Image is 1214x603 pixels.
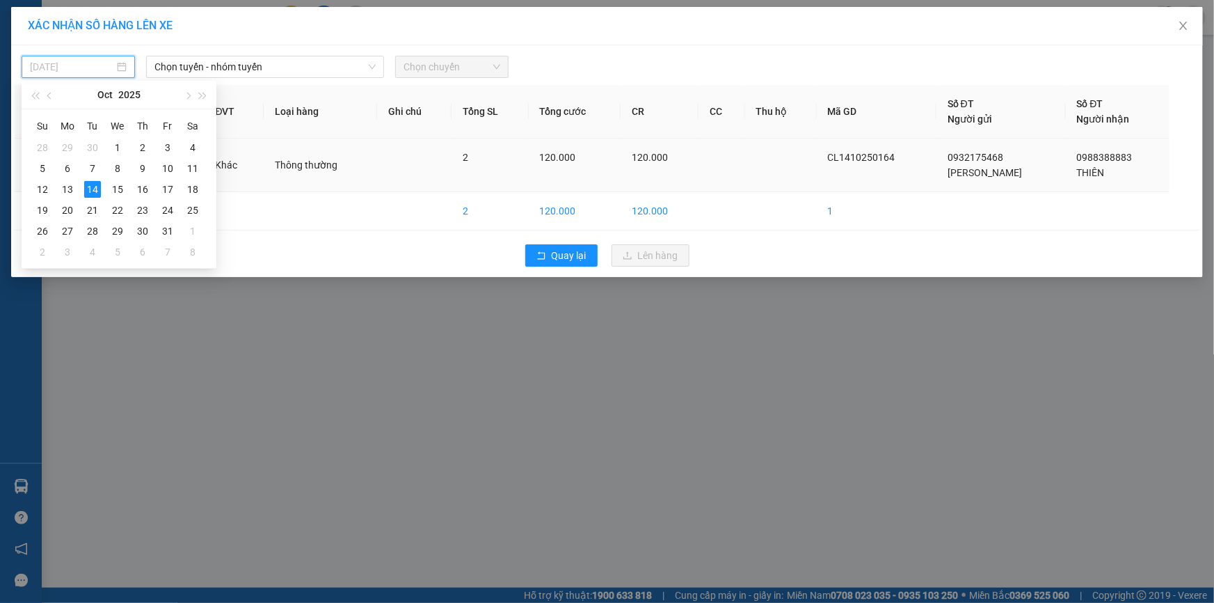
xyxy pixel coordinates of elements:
th: Mã GD [817,85,936,139]
td: 2025-10-20 [55,200,80,221]
td: Thông thường [264,139,377,192]
td: 2025-10-25 [180,200,205,221]
div: 14 [84,181,101,198]
div: 20 [59,202,76,219]
th: Tổng SL [452,85,529,139]
div: 21 [84,202,101,219]
td: Khác [204,139,263,192]
div: 1 [184,223,201,240]
div: 18 [184,181,201,198]
td: 2025-10-09 [130,158,155,179]
span: 120.000 [540,152,576,163]
td: 2025-11-02 [30,242,55,263]
div: 24 [159,202,176,219]
span: Gửi: [12,13,33,28]
th: ĐVT [204,85,263,139]
td: 2025-10-21 [80,200,105,221]
td: 2025-10-01 [105,137,130,158]
span: [PERSON_NAME] [948,167,1022,178]
div: 5 [109,244,126,260]
td: 2025-10-14 [80,179,105,200]
td: 2025-11-04 [80,242,105,263]
div: 17 [159,181,176,198]
th: Fr [155,115,180,137]
th: Su [30,115,55,137]
td: 2025-11-03 [55,242,80,263]
td: 2025-10-13 [55,179,80,200]
th: Sa [180,115,205,137]
span: THIÊN [1077,167,1105,178]
div: 1 [109,139,126,156]
th: Ghi chú [377,85,452,139]
th: Th [130,115,155,137]
td: 120.000 [529,192,621,230]
div: [PERSON_NAME] [12,12,153,29]
div: 26 [34,223,51,240]
th: Mo [55,115,80,137]
td: 1 [15,139,68,192]
div: 8 [184,244,201,260]
th: Thu hộ [745,85,817,139]
td: 2 [452,192,529,230]
div: 25 [184,202,201,219]
td: 2025-10-12 [30,179,55,200]
td: 2025-10-22 [105,200,130,221]
span: 2 [463,152,468,163]
td: 2025-10-08 [105,158,130,179]
button: rollbackQuay lại [525,244,598,267]
div: 2 [34,244,51,260]
div: [PERSON_NAME],[PERSON_NAME] LÃNH, [GEOGRAPHIC_DATA] [12,65,153,132]
span: close [1178,20,1189,31]
div: 28 [34,139,51,156]
td: 2025-10-06 [55,158,80,179]
td: 2025-11-01 [180,221,205,242]
td: 2025-10-10 [155,158,180,179]
div: 8 [109,160,126,177]
div: 15 [109,181,126,198]
td: 2025-10-24 [155,200,180,221]
td: 2025-10-27 [55,221,80,242]
div: 6 [134,244,151,260]
span: XÁC NHẬN SỐ HÀNG LÊN XE [28,19,173,32]
td: 2025-10-11 [180,158,205,179]
div: 3 [159,139,176,156]
div: 31 [159,223,176,240]
td: 1 [817,192,936,230]
td: 2025-10-02 [130,137,155,158]
div: 6 [59,160,76,177]
th: We [105,115,130,137]
td: 2025-09-28 [30,137,55,158]
td: 2025-10-03 [155,137,180,158]
div: 3 [59,244,76,260]
span: CL1410250164 [828,152,895,163]
span: Quay lại [552,248,586,263]
th: Tu [80,115,105,137]
td: 2025-10-18 [180,179,205,200]
div: THIÊN [163,43,304,60]
div: 4 [184,139,201,156]
span: 120.000 [632,152,668,163]
button: Close [1164,7,1203,46]
span: rollback [536,251,546,262]
div: 2 [134,139,151,156]
td: 120.000 [621,192,698,230]
td: 2025-10-19 [30,200,55,221]
div: 29 [109,223,126,240]
td: 2025-11-06 [130,242,155,263]
div: 27 [59,223,76,240]
div: 22 [109,202,126,219]
span: 0932175468 [948,152,1003,163]
div: 12 [34,181,51,198]
span: Nhận: [163,12,196,26]
span: Số ĐT [948,98,974,109]
td: 2025-10-04 [180,137,205,158]
td: 2025-10-29 [105,221,130,242]
div: 4 [84,244,101,260]
div: 13 [59,181,76,198]
div: 23 [134,202,151,219]
td: 2025-10-07 [80,158,105,179]
input: 14/10/2025 [30,59,114,75]
span: Người gửi [948,113,992,125]
div: 29 [59,139,76,156]
button: Oct [97,81,113,109]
